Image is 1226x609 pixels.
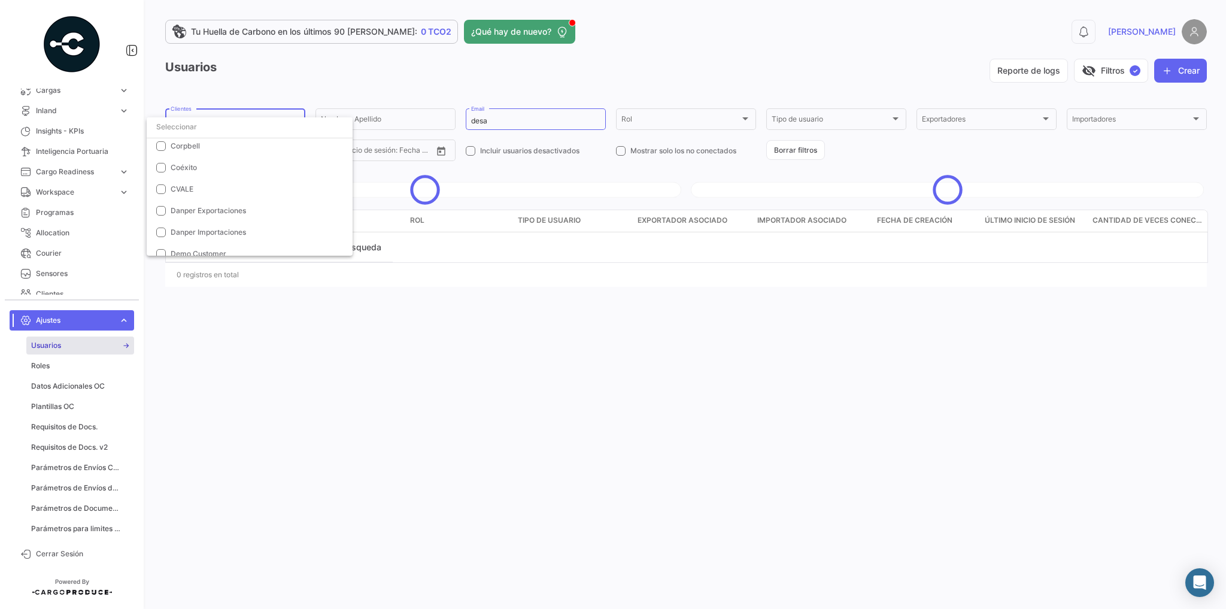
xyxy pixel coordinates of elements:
span: Danper Exportaciones [171,206,246,215]
span: Demo Customer [171,249,226,258]
span: Corpbell [171,141,200,150]
div: Abrir Intercom Messenger [1185,568,1214,597]
input: dropdown search [147,116,353,138]
span: CVALE [171,184,193,193]
span: Coéxito [171,163,197,172]
span: Danper Importaciones [171,228,246,237]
